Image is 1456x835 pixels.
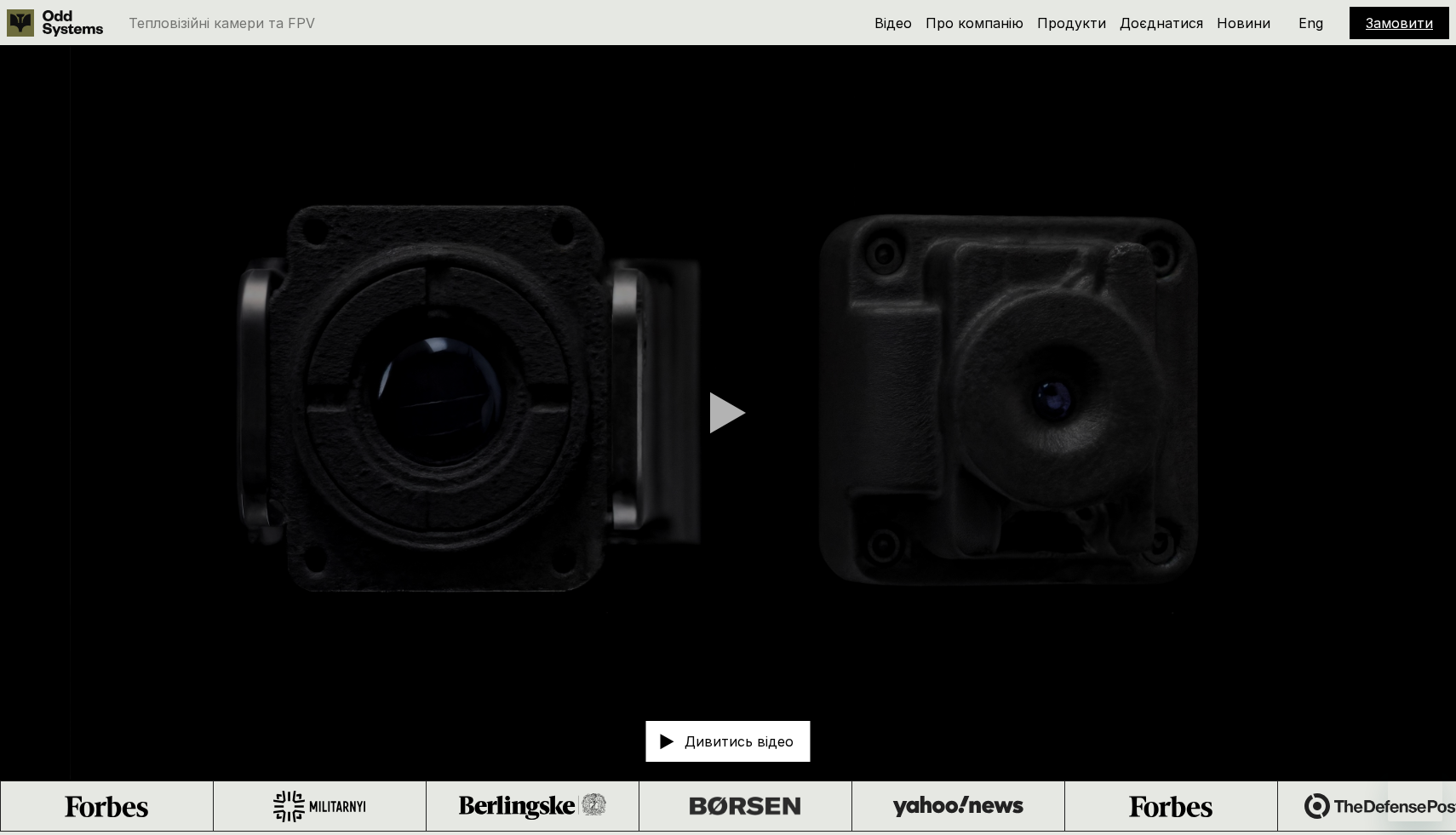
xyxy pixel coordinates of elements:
a: Доєднатися [1120,14,1203,31]
a: Замовити [1366,14,1433,31]
p: Тепловізійні камери та FPV [129,16,315,30]
iframe: Кнопка запуска окна обмена сообщениями [1388,767,1442,821]
a: Новини [1217,14,1270,31]
p: Дивитись відео [685,735,794,748]
a: Відео [874,14,912,31]
p: Eng [1298,16,1323,30]
a: Продукти [1037,14,1106,31]
a: Про компанію [926,14,1023,31]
